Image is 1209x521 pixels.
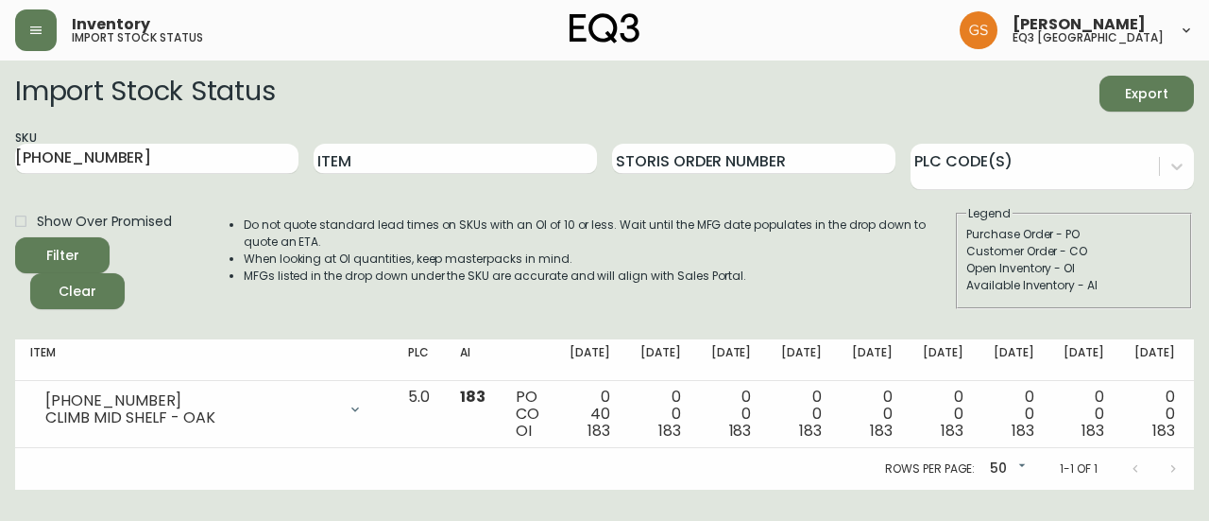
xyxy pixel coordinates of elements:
[15,237,110,273] button: Filter
[994,389,1034,440] div: 0 0
[885,460,975,478] p: Rows per page:
[908,339,979,381] th: [DATE]
[1134,389,1175,440] div: 0 0
[966,260,1182,277] div: Open Inventory - OI
[923,389,963,440] div: 0 0
[960,11,997,49] img: 6b403d9c54a9a0c30f681d41f5fc2571
[393,381,445,448] td: 5.0
[625,339,696,381] th: [DATE]
[1081,420,1104,442] span: 183
[1119,339,1190,381] th: [DATE]
[30,273,125,309] button: Clear
[244,268,954,285] li: MFGs listed in the drop down under the SKU are accurate and will align with Sales Portal.
[570,13,639,43] img: logo
[658,420,681,442] span: 183
[15,76,275,112] h2: Import Stock Status
[711,389,752,440] div: 0 0
[1012,420,1034,442] span: 183
[1152,420,1175,442] span: 183
[587,420,610,442] span: 183
[979,339,1049,381] th: [DATE]
[966,277,1182,294] div: Available Inventory - AI
[244,217,954,251] li: Do not quote standard lead times on SKUs with an OI of 10 or less. Wait until the MFG date popula...
[72,17,150,32] span: Inventory
[1048,339,1119,381] th: [DATE]
[1013,17,1146,32] span: [PERSON_NAME]
[766,339,837,381] th: [DATE]
[941,420,963,442] span: 183
[460,386,485,408] span: 183
[1099,76,1194,112] button: Export
[696,339,767,381] th: [DATE]
[781,389,822,440] div: 0 0
[445,339,501,381] th: AI
[1115,82,1179,106] span: Export
[72,32,203,43] h5: import stock status
[729,420,752,442] span: 183
[799,420,822,442] span: 183
[45,409,336,426] div: CLIMB MID SHELF - OAK
[1013,32,1164,43] h5: eq3 [GEOGRAPHIC_DATA]
[30,389,378,430] div: [PHONE_NUMBER]CLIMB MID SHELF - OAK
[244,251,954,268] li: When looking at OI quantities, keep masterpacks in mind.
[870,420,893,442] span: 183
[966,226,1182,243] div: Purchase Order - PO
[852,389,893,440] div: 0 0
[37,212,172,232] span: Show Over Promised
[966,205,1013,222] legend: Legend
[837,339,908,381] th: [DATE]
[45,392,336,409] div: [PHONE_NUMBER]
[393,339,445,381] th: PLC
[1064,389,1104,440] div: 0 0
[966,243,1182,260] div: Customer Order - CO
[1060,460,1098,478] p: 1-1 of 1
[570,389,610,440] div: 0 40
[15,339,393,381] th: Item
[46,244,79,268] div: Filter
[982,454,1030,485] div: 50
[640,389,681,440] div: 0 0
[516,389,539,440] div: PO CO
[45,280,110,304] span: Clear
[516,420,532,442] span: OI
[554,339,625,381] th: [DATE]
